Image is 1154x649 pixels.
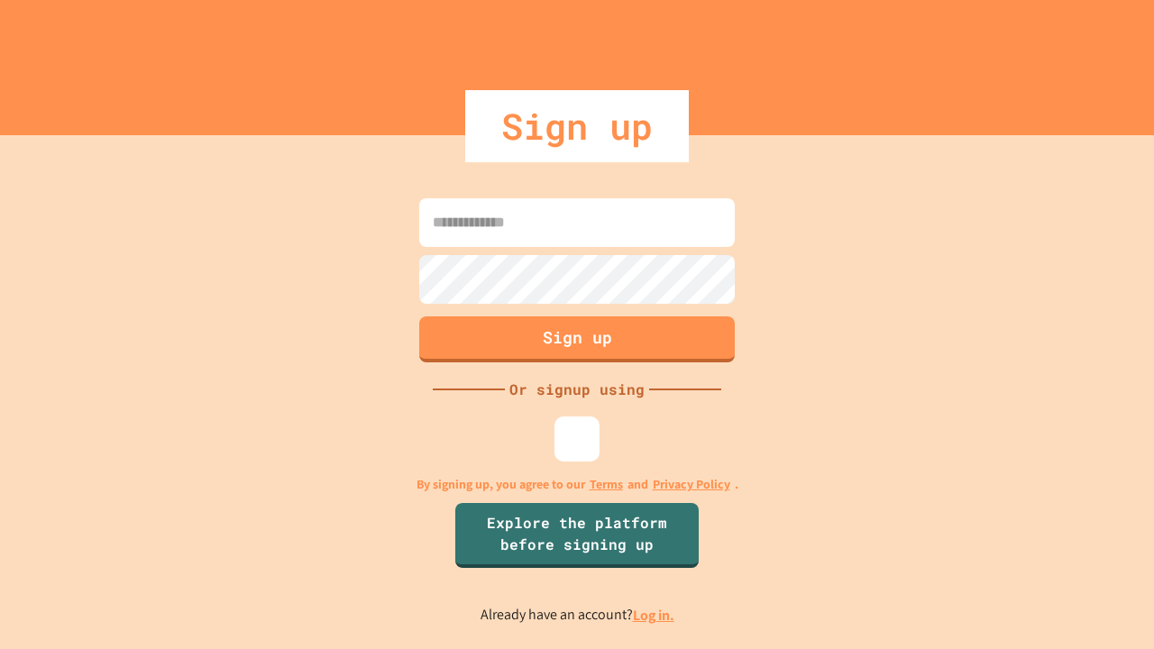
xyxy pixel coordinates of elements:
[419,316,735,362] button: Sign up
[653,475,730,494] a: Privacy Policy
[505,379,649,400] div: Or signup using
[590,475,623,494] a: Terms
[465,90,689,162] div: Sign up
[559,27,595,72] img: Logo.svg
[633,606,674,625] a: Log in.
[481,604,674,626] p: Already have an account?
[455,503,699,568] a: Explore the platform before signing up
[417,475,738,494] p: By signing up, you agree to our and .
[563,425,591,452] img: google-icon.svg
